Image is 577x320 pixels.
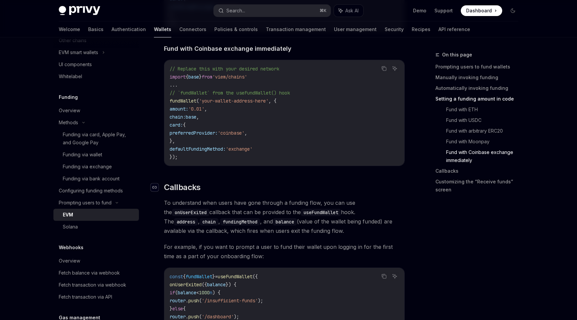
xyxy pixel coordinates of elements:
span: { [183,274,186,280]
img: dark logo [59,6,100,15]
span: base [188,74,199,80]
span: router [170,298,186,304]
span: n [210,290,212,296]
a: Fetch transaction via webhook [53,279,139,291]
button: Toggle dark mode [508,5,518,16]
code: useFundWallet [301,209,341,216]
span: ({ [202,282,207,288]
span: 1000 [199,290,210,296]
a: Customizing the “Receive funds” screen [435,176,524,195]
div: Fetch transaction via API [59,293,112,301]
div: EVM smart wallets [59,48,98,56]
span: , [244,130,247,136]
span: For example, if you want to prompt a user to fund their wallet upon logging in for the first time... [164,242,405,261]
span: if [170,290,175,296]
span: Dashboard [466,7,492,14]
a: Overview [53,105,139,117]
span: ( [175,290,178,296]
a: Fund with Coinbase exchange immediately [446,147,524,166]
code: address [174,218,198,225]
span: '/dashboard' [202,314,234,320]
span: '/insufficient-funds' [202,298,258,304]
span: ( [196,98,199,104]
span: import [170,74,186,80]
span: On this page [442,51,472,59]
a: User management [334,21,377,37]
span: , [196,114,199,120]
span: ( [199,298,202,304]
a: UI components [53,58,139,70]
a: Fund with ETH [446,104,524,115]
a: Fetch balance via webhook [53,267,139,279]
span: push [188,314,199,320]
span: Ask AI [345,7,359,14]
span: const [170,274,183,280]
code: onUserExited [172,209,209,216]
div: Whitelabel [59,72,82,81]
span: fundWallet [170,98,196,104]
div: Fetch balance via webhook [59,269,120,277]
span: , [204,106,207,112]
div: Solana [63,223,78,231]
button: Search...⌘K [214,5,331,17]
span: balance [178,290,196,296]
span: ({ [252,274,258,280]
a: Fetch transaction via API [53,291,139,303]
span: preferredProvider: [170,130,218,136]
a: API reference [438,21,470,37]
span: } [212,274,215,280]
span: defaultFundingMethod: [170,146,226,152]
span: } [170,306,172,312]
span: To understand when users have gone through a funding flow, you can use the callback that can be p... [164,198,405,235]
a: Recipes [412,21,430,37]
span: '0.01' [188,106,204,112]
span: card: [170,122,183,128]
h5: Funding [59,93,78,101]
a: Funding via bank account [53,173,139,185]
div: Funding via card, Apple Pay, and Google Pay [63,131,135,147]
div: Prompting users to fund [59,199,112,207]
span: push [188,298,199,304]
span: }) { [226,282,236,288]
a: Funding via card, Apple Pay, and Google Pay [53,129,139,149]
a: Welcome [59,21,80,37]
a: Setting a funding amount in code [435,94,524,104]
a: Basics [88,21,104,37]
a: Wallets [154,21,171,37]
span: . [186,298,188,304]
span: amount: [170,106,188,112]
a: Manually invoking funding [435,72,524,83]
a: Support [434,7,453,14]
a: Authentication [112,21,146,37]
span: balance [207,282,226,288]
button: Ask AI [390,272,399,281]
a: Fund with USDC [446,115,524,126]
span: { [183,306,186,312]
a: Security [385,21,404,37]
a: Prompting users to fund wallets [435,61,524,72]
a: Overview [53,255,139,267]
div: Fetch transaction via webhook [59,281,126,289]
div: Overview [59,257,80,265]
span: onUserExited [170,282,202,288]
span: }); [170,154,178,160]
code: fundingMethod [220,218,260,225]
a: Connectors [179,21,206,37]
div: Funding via wallet [63,151,102,159]
a: Dashboard [461,5,502,16]
div: Configuring funding methods [59,187,123,195]
span: , { [268,98,276,104]
span: } [199,74,202,80]
a: Fund with arbitrary ERC20 [446,126,524,136]
code: chain [200,218,218,225]
h5: Webhooks [59,244,83,252]
span: }, [170,138,175,144]
span: from [202,74,212,80]
span: fundWallet [186,274,212,280]
a: Whitelabel [53,70,139,83]
span: . [186,314,188,320]
a: Funding via wallet [53,149,139,161]
code: balance [273,218,297,225]
div: EVM [63,211,73,219]
span: < [196,290,199,296]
